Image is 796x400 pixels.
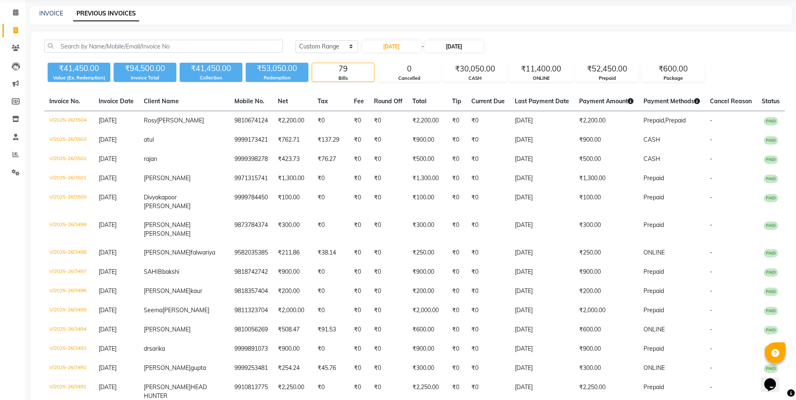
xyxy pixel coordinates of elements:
[710,383,712,391] span: -
[764,136,778,145] span: PAID
[447,359,466,378] td: ₹0
[574,216,638,243] td: ₹300.00
[710,268,712,275] span: -
[369,216,407,243] td: ₹0
[407,150,447,169] td: ₹500.00
[574,320,638,339] td: ₹600.00
[312,75,374,82] div: Bills
[273,188,313,216] td: ₹100.00
[44,320,94,339] td: V/2025-26/3494
[234,97,264,105] span: Mobile No.
[466,339,510,359] td: ₹0
[369,111,407,131] td: ₹0
[313,169,349,188] td: ₹0
[764,194,778,202] span: PAID
[312,63,374,75] div: 79
[466,282,510,301] td: ₹0
[764,175,778,183] span: PAID
[643,326,665,333] span: ONLINE
[643,249,665,256] span: ONLINE
[764,326,778,334] span: PAID
[99,268,117,275] span: [DATE]
[99,221,117,229] span: [DATE]
[229,301,273,320] td: 9811323704
[579,97,633,105] span: Payment Amount
[710,364,712,372] span: -
[710,97,752,105] span: Cancel Reason
[44,262,94,282] td: V/2025-26/3497
[144,194,191,210] span: kapoor [PERSON_NAME]
[313,188,349,216] td: ₹0
[278,97,288,105] span: Net
[574,111,638,131] td: ₹2,200.00
[313,359,349,378] td: ₹45.76
[273,262,313,282] td: ₹900.00
[229,130,273,150] td: 9999173421
[273,169,313,188] td: ₹1,300.00
[313,301,349,320] td: ₹0
[510,282,574,301] td: [DATE]
[422,42,424,51] span: -
[407,320,447,339] td: ₹600.00
[229,282,273,301] td: 9818357404
[574,169,638,188] td: ₹1,300.00
[510,320,574,339] td: [DATE]
[515,97,569,105] span: Last Payment Date
[349,262,369,282] td: ₹0
[764,268,778,277] span: PAID
[710,287,712,295] span: -
[374,97,402,105] span: Round Off
[710,221,712,229] span: -
[369,243,407,262] td: ₹0
[99,364,117,372] span: [DATE]
[510,359,574,378] td: [DATE]
[764,249,778,257] span: PAID
[576,63,638,75] div: ₹52,450.00
[444,75,506,82] div: CASH
[643,136,660,143] span: CASH
[378,63,440,75] div: 0
[369,282,407,301] td: ₹0
[313,111,349,131] td: ₹0
[229,359,273,378] td: 9999253481
[369,301,407,320] td: ₹0
[273,320,313,339] td: ₹508.47
[510,169,574,188] td: [DATE]
[349,301,369,320] td: ₹0
[643,383,664,391] span: Prepaid
[466,301,510,320] td: ₹0
[466,359,510,378] td: ₹0
[44,301,94,320] td: V/2025-26/3495
[144,174,191,182] span: [PERSON_NAME]
[643,174,664,182] span: Prepaid
[349,339,369,359] td: ₹0
[349,282,369,301] td: ₹0
[761,367,788,392] iframe: chat widget
[447,243,466,262] td: ₹0
[149,345,165,352] span: sarika
[643,194,664,201] span: Prepaid
[576,75,638,82] div: Prepaid
[229,111,273,131] td: 9810674124
[407,130,447,150] td: ₹900.00
[710,174,712,182] span: -
[447,150,466,169] td: ₹0
[369,320,407,339] td: ₹0
[510,262,574,282] td: [DATE]
[574,243,638,262] td: ₹250.00
[510,111,574,131] td: [DATE]
[229,188,273,216] td: 9999784450
[349,320,369,339] td: ₹0
[273,359,313,378] td: ₹254.24
[349,130,369,150] td: ₹0
[574,359,638,378] td: ₹300.00
[425,41,483,52] input: End Date
[369,262,407,282] td: ₹0
[99,249,117,256] span: [DATE]
[466,169,510,188] td: ₹0
[710,326,712,333] span: -
[574,339,638,359] td: ₹900.00
[144,268,162,275] span: SAHIB
[349,216,369,243] td: ₹0
[466,150,510,169] td: ₹0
